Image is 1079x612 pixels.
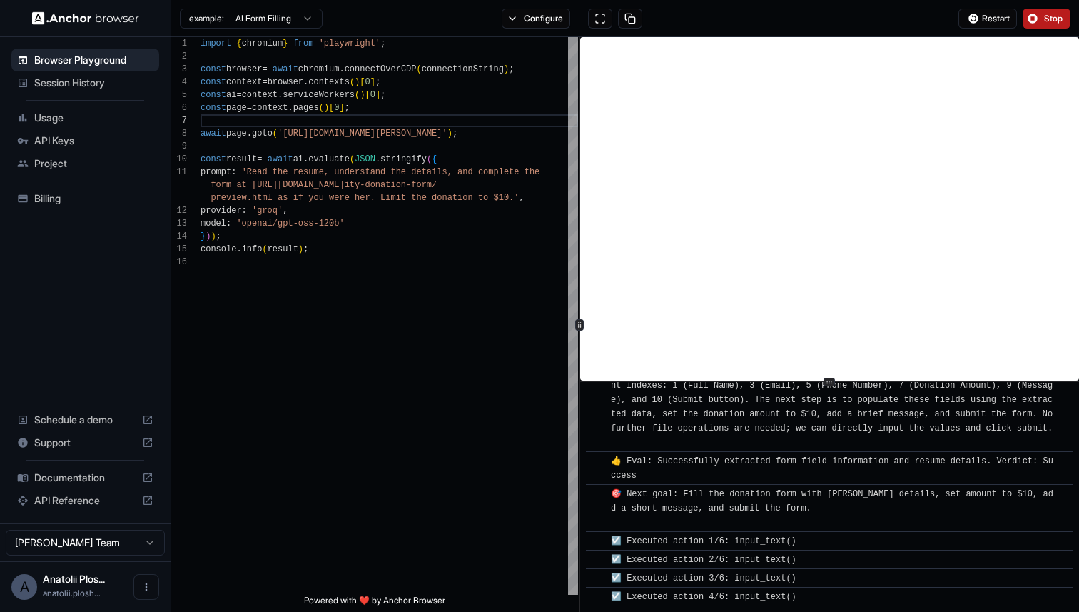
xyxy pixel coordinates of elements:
span: ( [350,154,355,164]
span: . [236,244,241,254]
span: ) [298,244,303,254]
span: ; [345,103,350,113]
span: ​ [593,534,600,548]
span: 'Read the resume, understand the details, and comp [242,167,499,177]
span: ) [447,129,452,139]
span: Project [34,156,153,171]
span: { [432,154,437,164]
span: page [226,103,247,113]
span: ​ [593,553,600,567]
span: ( [273,129,278,139]
span: import [201,39,231,49]
span: const [201,90,226,100]
span: Restart [982,13,1010,24]
span: . [278,90,283,100]
div: 8 [171,127,187,140]
button: Open in full screen [588,9,612,29]
span: ai [293,154,303,164]
span: goto [252,129,273,139]
span: ] [370,77,375,87]
span: ; [380,90,385,100]
span: ai [226,90,236,100]
span: JSON [355,154,375,164]
span: ☑️ Executed action 1/6: input_text() [611,536,796,546]
div: API Keys [11,129,159,152]
span: evaluate [308,154,350,164]
span: ( [427,154,432,164]
span: Stop [1044,13,1064,24]
span: ) [355,77,360,87]
button: Stop [1023,9,1070,29]
span: chromium [242,39,283,49]
span: ] [375,90,380,100]
div: 3 [171,63,187,76]
span: ] [339,103,344,113]
span: const [201,77,226,87]
span: Usage [34,111,153,125]
span: context [242,90,278,100]
span: . [247,129,252,139]
span: API Keys [34,134,153,148]
span: result [226,154,257,164]
div: Billing [11,187,159,210]
span: 👍 Eval: Successfully extracted form field information and resume details. Verdict: Success [611,456,1053,481]
span: } [201,231,206,241]
span: const [201,103,226,113]
span: page [226,129,247,139]
span: [ [365,90,370,100]
div: 11 [171,166,187,179]
span: ( [319,103,324,113]
div: 12 [171,204,187,217]
span: ​ [593,590,600,604]
span: 'openai/gpt-oss-120b' [236,219,344,229]
span: info [242,244,263,254]
span: ; [216,231,221,241]
span: ( [355,90,360,100]
span: . [303,154,308,164]
span: = [236,90,241,100]
div: 10 [171,153,187,166]
span: serviceWorkers [283,90,355,100]
button: Copy session ID [618,9,642,29]
span: ​ [593,454,600,468]
span: 💡 Thinking: We have successfully extracted [PERSON_NAME] personal details from the resume (full n... [611,338,1058,433]
span: chromium [298,64,340,74]
span: ) [206,231,211,241]
span: ​ [593,571,600,586]
div: 1 [171,37,187,50]
span: example: [189,13,224,24]
span: browser [226,64,262,74]
span: Support [34,436,136,450]
div: Support [11,431,159,454]
span: : [231,167,236,177]
span: prompt [201,167,231,177]
span: . [339,64,344,74]
div: 5 [171,89,187,101]
div: Session History [11,71,159,94]
span: = [247,103,252,113]
span: ; [452,129,457,139]
span: ☑️ Executed action 4/6: input_text() [611,592,796,602]
span: connectionString [422,64,504,74]
span: , [519,193,524,203]
div: Schedule a demo [11,408,159,431]
span: context [226,77,262,87]
span: { [236,39,241,49]
span: = [262,77,267,87]
div: 16 [171,256,187,269]
span: preview.html as if you were her. Limit the donatio [211,193,467,203]
span: [ [329,103,334,113]
span: Browser Playground [34,53,153,67]
span: console [201,244,236,254]
span: ; [375,77,380,87]
div: 9 [171,140,187,153]
div: 4 [171,76,187,89]
span: API Reference [34,493,136,508]
span: result [268,244,298,254]
span: ) [504,64,509,74]
span: provider [201,206,242,216]
span: ; [380,39,385,49]
div: Browser Playground [11,49,159,71]
span: ) [211,231,216,241]
span: ( [350,77,355,87]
